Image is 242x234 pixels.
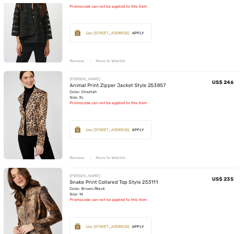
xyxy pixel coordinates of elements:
div: Move to Wishlist [90,58,125,64]
div: Use [STREET_ADDRESS] [86,30,130,36]
img: Reward-Logo.svg [75,30,80,36]
span: US$ 235 [212,176,233,182]
div: Use [STREET_ADDRESS] [86,224,130,229]
span: Apply [130,224,147,229]
div: Use [STREET_ADDRESS] [86,127,130,133]
div: Move to Wishlist [90,155,125,160]
span: Apply [130,30,147,36]
div: Color: Brown/Black Size: 14 [70,186,158,197]
div: Promocode can not be applied to this item [70,100,166,106]
img: Reward-Logo.svg [75,223,80,229]
img: Reward-Logo.svg [75,126,80,133]
span: Apply [130,127,147,133]
div: Remove [70,58,85,64]
div: Remove [70,155,85,160]
a: Snake Print Collared Top Style 253111 [70,179,158,185]
div: Color: Cheetah Size: XL [70,89,166,100]
span: US$ 246 [212,79,233,85]
div: Promocode can not be applied to this item [70,197,158,202]
div: Promocode can not be applied to this item [70,4,176,9]
div: [PERSON_NAME] [70,173,158,179]
img: Animal Print Zipper Jacket Style 253857 [4,71,62,159]
div: [PERSON_NAME] [70,76,166,82]
a: Animal Print Zipper Jacket Style 253857 [70,82,166,88]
